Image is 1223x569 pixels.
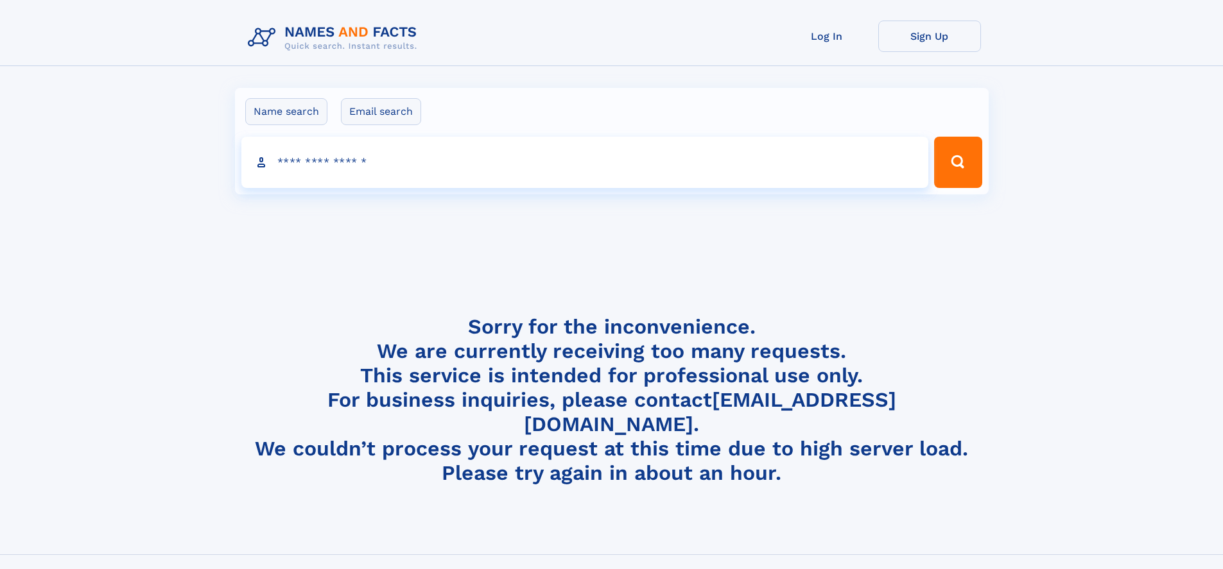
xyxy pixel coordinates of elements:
[776,21,878,52] a: Log In
[934,137,982,188] button: Search Button
[524,387,896,436] a: [EMAIL_ADDRESS][DOMAIN_NAME]
[245,98,327,125] label: Name search
[878,21,981,52] a: Sign Up
[243,314,981,486] h4: Sorry for the inconvenience. We are currently receiving too many requests. This service is intend...
[243,21,428,55] img: Logo Names and Facts
[241,137,929,188] input: search input
[341,98,421,125] label: Email search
